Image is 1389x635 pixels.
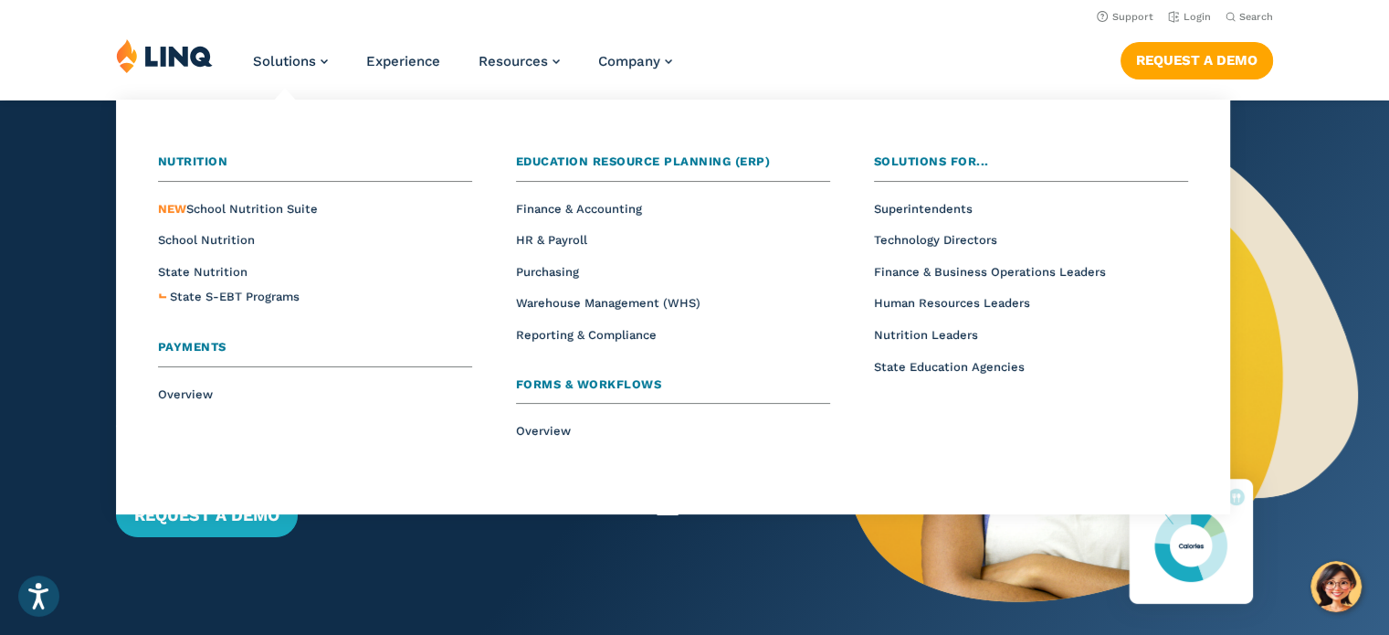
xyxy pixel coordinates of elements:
span: Education Resource Planning (ERP) [516,154,771,168]
a: Warehouse Management (WHS) [516,296,700,310]
span: Company [598,53,660,69]
span: Forms & Workflows [516,377,662,391]
nav: Button Navigation [1121,38,1273,79]
a: State S-EBT Programs [170,288,300,307]
a: Resources [479,53,560,69]
a: Solutions [253,53,328,69]
a: State Education Agencies [874,360,1025,374]
span: Resources [479,53,548,69]
a: Nutrition [158,153,472,182]
a: Payments [158,338,472,367]
a: Forms & Workflows [516,376,830,405]
a: Technology Directors [874,233,997,247]
span: Payments [158,340,226,354]
a: Overview [516,424,571,438]
a: Experience [366,53,440,69]
button: Open Search Bar [1226,10,1273,24]
a: Reporting & Compliance [516,328,657,342]
a: Overview [158,387,213,401]
a: Login [1168,11,1211,23]
a: Request a Demo [1121,42,1273,79]
a: Human Resources Leaders [874,296,1030,310]
a: NEWSchool Nutrition Suite [158,202,318,216]
a: State Nutrition [158,265,247,279]
span: Solutions for... [874,154,989,168]
img: LINQ | K‑12 Software [116,38,213,73]
nav: Primary Navigation [253,38,672,99]
span: Solutions [253,53,316,69]
span: School Nutrition Suite [158,202,318,216]
a: Request a Demo [116,493,298,537]
a: Support [1097,11,1153,23]
span: Nutrition [158,154,228,168]
span: NEW [158,202,186,216]
span: State S-EBT Programs [170,290,300,303]
a: Solutions for... [874,153,1188,182]
a: Superintendents [874,202,973,216]
a: Nutrition Leaders [874,328,978,342]
a: HR & Payroll [516,233,587,247]
a: Education Resource Planning (ERP) [516,153,830,182]
span: Search [1239,11,1273,23]
button: Hello, have a question? Let’s chat. [1310,561,1362,612]
a: Finance & Business Operations Leaders [874,265,1106,279]
a: School Nutrition [158,233,255,247]
a: Purchasing [516,265,579,279]
a: Company [598,53,672,69]
a: Finance & Accounting [516,202,642,216]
